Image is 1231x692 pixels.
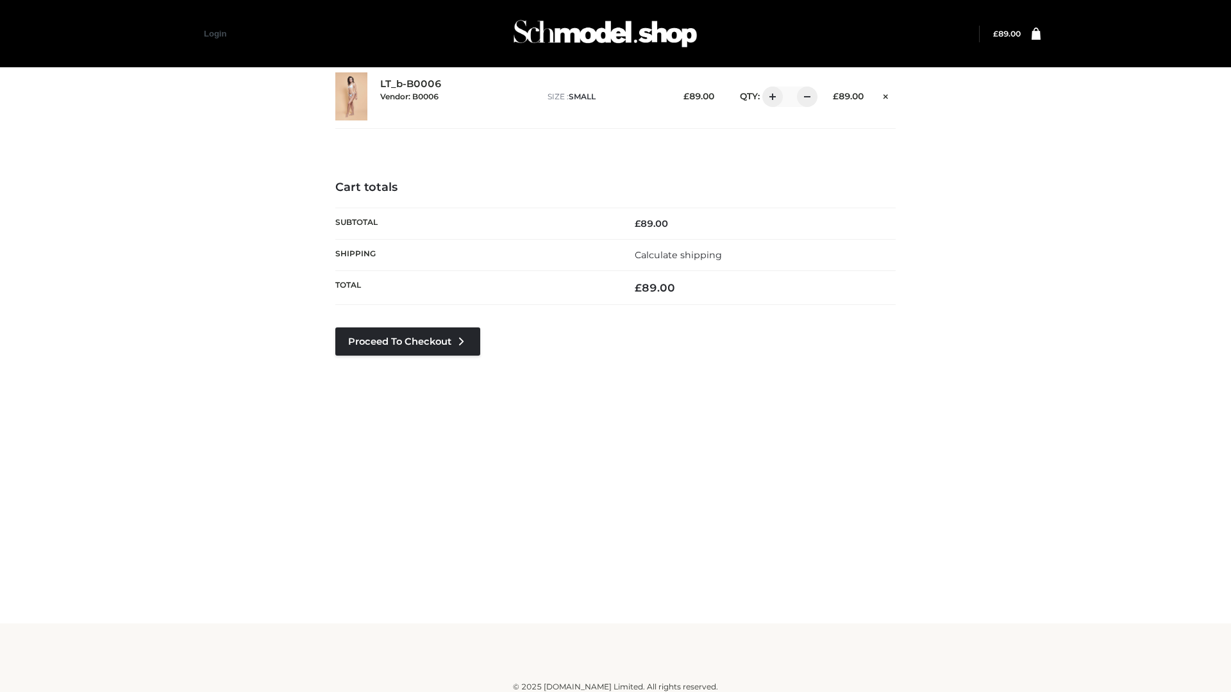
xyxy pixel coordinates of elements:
img: Schmodel Admin 964 [509,8,701,59]
a: £89.00 [993,29,1021,38]
span: £ [635,281,642,294]
h4: Cart totals [335,181,896,195]
span: £ [993,29,998,38]
span: £ [683,91,689,101]
div: QTY: [727,86,813,107]
span: £ [833,91,839,101]
a: Remove this item [876,86,896,103]
div: LT_b-B0006 [380,78,535,114]
a: Proceed to Checkout [335,327,480,356]
a: Calculate shipping [635,249,722,261]
bdi: 89.00 [635,281,675,294]
bdi: 89.00 [993,29,1021,38]
span: SMALL [569,92,596,101]
bdi: 89.00 [683,91,714,101]
p: size : [548,91,664,103]
bdi: 89.00 [635,218,668,229]
bdi: 89.00 [833,91,864,101]
th: Total [335,271,615,305]
span: £ [635,218,641,229]
small: Vendor: B0006 [380,92,439,101]
th: Shipping [335,239,615,270]
th: Subtotal [335,208,615,239]
a: Login [204,29,226,38]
